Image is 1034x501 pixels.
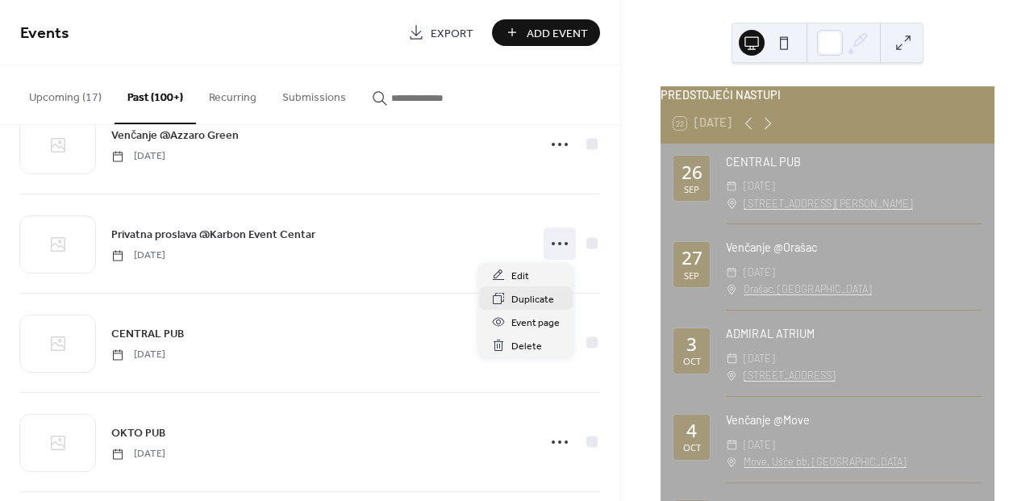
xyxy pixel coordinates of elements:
span: [DATE] [744,436,775,453]
span: CENTRAL PUB [111,326,184,343]
span: Duplicate [511,291,554,308]
div: ​ [726,264,737,281]
button: Add Event [492,19,600,46]
div: 3 [686,336,697,354]
span: Venčanje @Azzaro Green [111,127,239,144]
div: ADMIRAL ATRIUM [726,325,982,343]
span: [DATE] [111,149,165,164]
div: Oct [683,443,701,452]
div: ​ [726,177,737,194]
a: [STREET_ADDRESS][PERSON_NAME] [744,195,913,212]
div: ​ [726,453,737,470]
span: [DATE] [744,177,775,194]
a: OKTO PUB [111,424,165,442]
div: Sep [684,185,699,194]
div: 27 [682,249,703,268]
span: Add Event [527,25,588,42]
div: 4 [686,422,697,440]
span: [DATE] [744,350,775,367]
span: Delete [511,338,542,355]
span: Export [431,25,473,42]
div: PREDSTOJEĆI NASTUPI [661,86,994,104]
a: [STREET_ADDRESS] [744,367,836,384]
a: Orašac, [GEOGRAPHIC_DATA] [744,281,872,298]
button: Submissions [269,65,359,123]
div: CENTRAL PUB [726,153,982,171]
span: Events [20,18,69,49]
div: Venčanje @Move [726,411,982,429]
span: Event page [511,315,560,332]
span: [DATE] [111,447,165,461]
span: Edit [511,268,529,285]
a: Venčanje @Azzaro Green [111,126,239,144]
div: ​ [726,195,737,212]
div: Venčanje @Orašac [726,239,982,257]
span: Privatna proslava @Karbon Event Centar [111,227,315,244]
a: Move, Ušće bb, [GEOGRAPHIC_DATA] [744,453,907,470]
button: Past (100+) [115,65,196,124]
div: Sep [684,271,699,280]
a: Export [396,19,486,46]
span: OKTO PUB [111,425,165,442]
a: CENTRAL PUB [111,324,184,343]
span: [DATE] [111,348,165,362]
div: ​ [726,436,737,453]
span: [DATE] [744,264,775,281]
div: 26 [682,164,703,182]
a: Privatna proslava @Karbon Event Centar [111,225,315,244]
div: ​ [726,281,737,298]
div: Oct [683,357,701,365]
div: ​ [726,350,737,367]
button: Upcoming (17) [16,65,115,123]
button: Recurring [196,65,269,123]
span: [DATE] [111,248,165,263]
div: ​ [726,367,737,384]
